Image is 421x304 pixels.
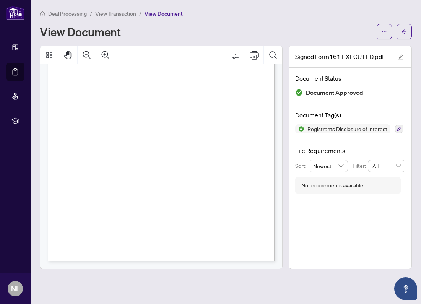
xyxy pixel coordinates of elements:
[295,124,304,133] img: Status Icon
[401,29,407,34] span: arrow-left
[48,10,87,17] span: Deal Processing
[295,74,405,83] h4: Document Status
[295,111,405,120] h4: Document Tag(s)
[353,162,368,170] p: Filter:
[301,181,363,190] div: No requirements available
[40,26,121,38] h1: View Document
[372,160,401,172] span: All
[313,160,344,172] span: Newest
[11,283,20,294] span: NL
[295,52,384,61] span: Signed Form161 EXECUTED.pdf
[304,126,390,132] span: Registrants Disclosure of Interest
[295,89,303,96] img: Document Status
[90,9,92,18] li: /
[40,11,45,16] span: home
[95,10,136,17] span: View Transaction
[295,146,405,155] h4: File Requirements
[394,277,417,300] button: Open asap
[145,10,183,17] span: View Document
[139,9,141,18] li: /
[295,162,309,170] p: Sort:
[6,6,24,20] img: logo
[382,29,387,34] span: ellipsis
[306,88,363,98] span: Document Approved
[398,54,403,60] span: edit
